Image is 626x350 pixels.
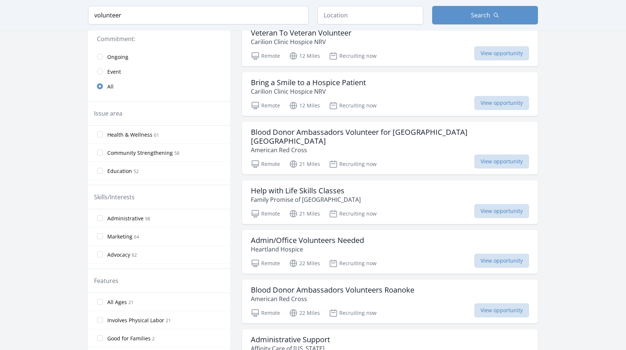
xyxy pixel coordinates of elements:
span: 62 [132,252,137,258]
legend: Issue area [94,109,122,118]
h3: Veteran To Veteran Volunteer [251,29,351,37]
span: 64 [134,234,139,240]
p: 22 Miles [289,309,320,317]
p: Carilion Clinic Hospice NRV [251,37,351,46]
p: American Red Cross [251,294,414,303]
h3: Admin/Office Volunteers Needed [251,236,364,245]
input: Marketing 64 [97,233,103,239]
span: Education [107,167,132,175]
input: Advocacy 62 [97,251,103,257]
p: Recruiting now [329,309,377,317]
a: Event [88,64,230,79]
span: 21 [128,299,134,306]
a: Veteran To Veteran Volunteer Carilion Clinic Hospice NRV Remote 12 Miles Recruiting now View oppo... [242,23,538,66]
span: Marketing [107,233,132,240]
input: Administrative 98 [97,215,103,221]
span: View opportunity [474,96,529,110]
input: Keyword [88,6,309,24]
legend: Features [94,276,118,285]
a: Blood Donor Ambassadors Volunteers Roanoke American Red Cross Remote 22 Miles Recruiting now View... [242,280,538,323]
span: Event [107,68,121,76]
p: Remote [251,259,280,268]
span: Search [471,11,490,20]
span: View opportunity [474,303,529,317]
span: 61 [154,132,159,138]
span: Good for Families [107,335,151,342]
p: 22 Miles [289,259,320,268]
input: All Ages 21 [97,299,103,305]
p: 21 Miles [289,160,320,169]
h3: Blood Donor Ambassadors Volunteer for [GEOGRAPHIC_DATA] [GEOGRAPHIC_DATA] [251,128,529,146]
a: Help with Life Skills Classes Family Promise of [GEOGRAPHIC_DATA] Remote 21 Miles Recruiting now ... [242,180,538,224]
span: All [107,83,114,90]
span: 58 [174,150,179,156]
input: Good for Families 2 [97,335,103,341]
p: Heartland Hospice [251,245,364,254]
p: Remote [251,101,280,110]
legend: Skills/Interests [94,193,135,201]
p: 12 Miles [289,51,320,60]
span: Administrative [107,215,144,222]
p: Recruiting now [329,160,377,169]
input: Involves Physical Labor 21 [97,317,103,323]
input: Health & Wellness 61 [97,131,103,137]
a: Bring a Smile to a Hospice Patient Carilion Clinic Hospice NRV Remote 12 Miles Recruiting now Vie... [242,72,538,116]
p: Remote [251,160,280,169]
input: Location [317,6,423,24]
a: All [88,79,230,94]
p: Carilion Clinic Hospice NRV [251,87,366,96]
span: 2 [152,336,155,342]
p: Recruiting now [329,51,377,60]
p: 21 Miles [289,209,320,218]
h3: Bring a Smile to a Hospice Patient [251,78,366,87]
a: Ongoing [88,49,230,64]
p: American Red Cross [251,146,529,154]
a: Admin/Office Volunteers Needed Heartland Hospice Remote 22 Miles Recruiting now View opportunity [242,230,538,274]
h3: Help with Life Skills Classes [251,186,361,195]
span: 98 [145,216,150,222]
h3: Blood Donor Ambassadors Volunteers Roanoke [251,286,414,294]
p: Remote [251,309,280,317]
p: Family Promise of [GEOGRAPHIC_DATA] [251,195,361,204]
span: Involves Physical Labor [107,317,164,324]
span: All Ages [107,299,127,306]
p: Recruiting now [329,101,377,110]
span: 52 [134,168,139,174]
p: Remote [251,209,280,218]
p: 12 Miles [289,101,320,110]
span: Ongoing [107,53,128,61]
legend: Commitment: [97,34,221,43]
span: 21 [166,317,171,324]
p: Recruiting now [329,209,377,218]
input: Education 52 [97,168,103,174]
span: Community Strengthening [107,149,173,157]
span: View opportunity [474,46,529,60]
a: Blood Donor Ambassadors Volunteer for [GEOGRAPHIC_DATA] [GEOGRAPHIC_DATA] American Red Cross Remo... [242,122,538,174]
span: View opportunity [474,254,529,268]
span: Advocacy [107,251,130,259]
span: View opportunity [474,204,529,218]
span: View opportunity [474,154,529,169]
span: Health & Wellness [107,131,152,139]
h3: Administrative Support [251,335,330,344]
p: Recruiting now [329,259,377,268]
button: Search [432,6,538,24]
p: Remote [251,51,280,60]
input: Community Strengthening 58 [97,150,103,156]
